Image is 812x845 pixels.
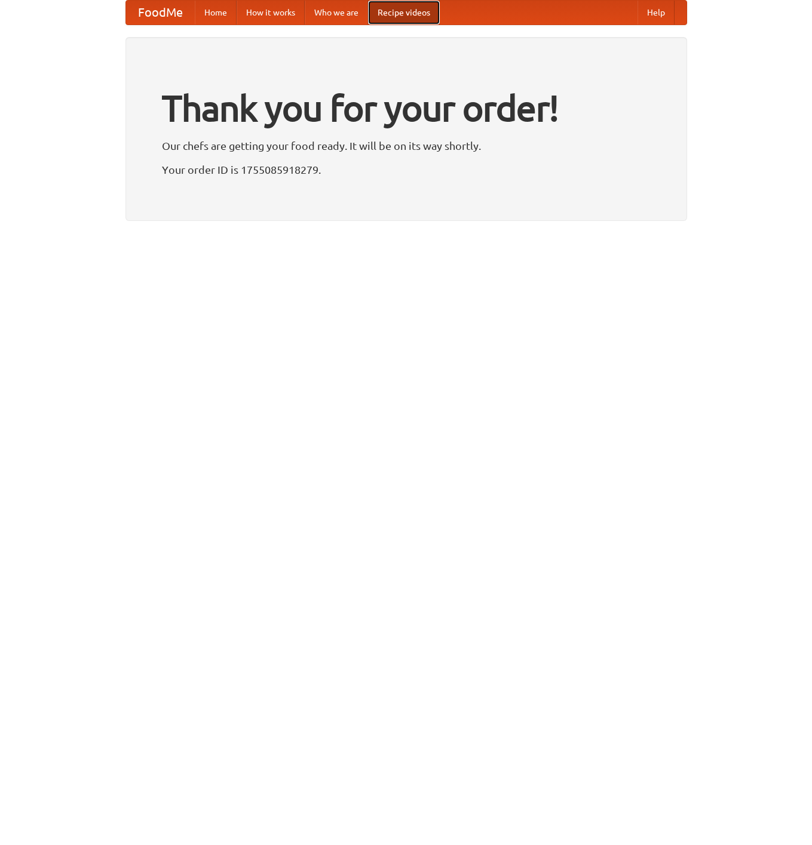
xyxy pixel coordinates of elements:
[638,1,675,24] a: Help
[162,161,651,179] p: Your order ID is 1755085918279.
[195,1,237,24] a: Home
[162,137,651,155] p: Our chefs are getting your food ready. It will be on its way shortly.
[126,1,195,24] a: FoodMe
[305,1,368,24] a: Who we are
[368,1,440,24] a: Recipe videos
[237,1,305,24] a: How it works
[162,79,651,137] h1: Thank you for your order!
